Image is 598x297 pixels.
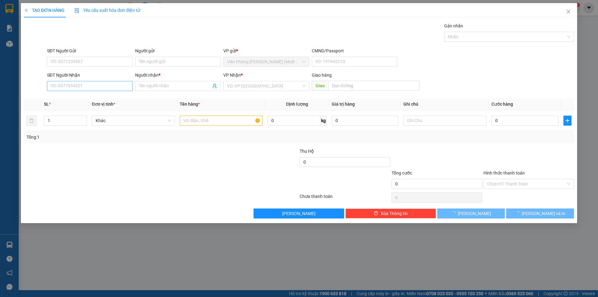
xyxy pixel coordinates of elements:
[332,102,355,107] span: Giá trị hàng
[74,8,79,13] img: icon
[392,170,412,175] span: Tổng cước
[444,23,463,28] label: Gán nhãn
[312,81,328,91] span: Giao
[515,211,522,215] span: loading
[312,73,332,78] span: Giao hàng
[299,193,391,204] div: Chưa thanh toán
[212,84,217,89] span: user-add
[560,3,577,21] button: Close
[522,210,565,217] span: [PERSON_NAME] và In
[300,149,314,154] span: Thu Hộ
[491,102,513,107] span: Cước hàng
[96,116,171,125] span: Khác
[135,72,221,79] div: Người nhận
[92,102,115,107] span: Đơn vị tính
[180,116,263,126] input: VD: Bàn, Ghế
[26,116,36,126] button: delete
[320,116,327,126] span: kg
[381,210,408,217] span: Xóa Thông tin
[332,116,399,126] input: 0
[180,102,200,107] span: Tên hàng
[224,47,309,54] div: VP gửi
[374,211,378,216] span: delete
[563,116,572,126] button: plus
[286,102,308,107] span: Định lượng
[564,118,571,123] span: plus
[24,8,64,13] span: TẠO ĐƠN HÀNG
[458,210,491,217] span: [PERSON_NAME]
[227,57,306,66] span: Văn Phòng Trần Phú (Mường Thanh)
[437,208,505,218] button: [PERSON_NAME]
[282,210,316,217] span: [PERSON_NAME]
[44,102,49,107] span: SL
[254,208,344,218] button: [PERSON_NAME]
[24,8,28,12] span: plus
[312,47,397,54] div: CMND/Passport
[26,134,231,141] div: Tổng: 1
[404,116,486,126] input: Ghi Chú
[74,8,140,13] span: Yêu cầu xuất hóa đơn điện tử
[346,208,436,218] button: deleteXóa Thông tin
[135,47,221,54] div: Người gửi
[506,208,574,218] button: [PERSON_NAME] và In
[47,72,133,79] div: SĐT Người Nhận
[483,170,525,175] label: Hình thức thanh toán
[328,81,420,91] input: Dọc đường
[566,9,571,14] span: close
[401,98,489,110] th: Ghi chú
[451,211,458,215] span: loading
[224,73,241,78] span: VP Nhận
[47,47,133,54] div: SĐT Người Gửi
